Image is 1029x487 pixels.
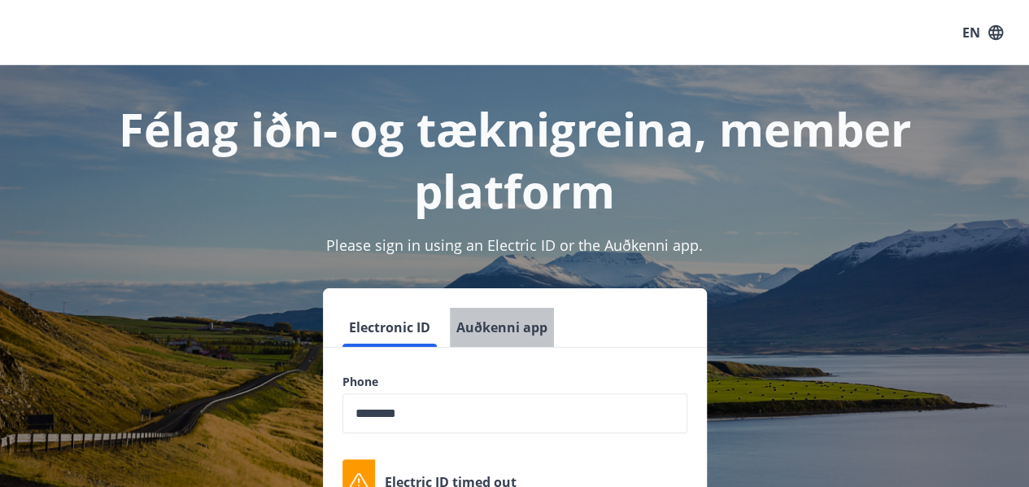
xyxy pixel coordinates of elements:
label: Phone [342,374,687,390]
button: Electronic ID [342,308,437,347]
h1: Félag iðn- og tæknigreina, member platform [20,98,1009,222]
button: EN [956,18,1009,47]
button: Auðkenni app [450,308,554,347]
span: Please sign in using an Electric ID or the Auðkenni app. [326,235,703,255]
